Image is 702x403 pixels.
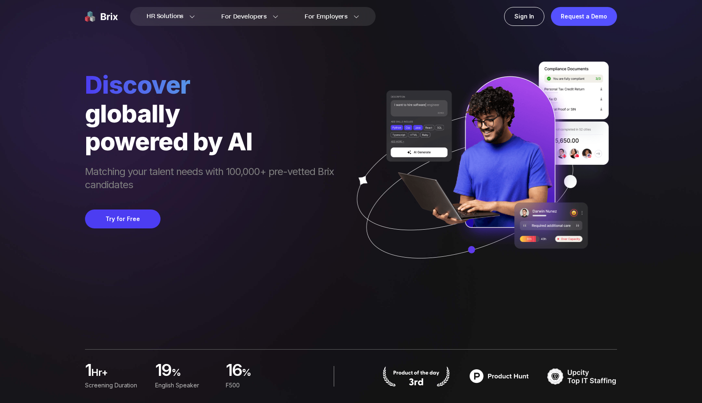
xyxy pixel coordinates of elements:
[242,366,286,382] span: %
[85,210,161,228] button: Try for Free
[221,12,267,21] span: For Developers
[504,7,544,26] a: Sign In
[155,381,216,390] div: English Speaker
[147,10,184,23] span: HR Solutions
[226,381,286,390] div: F500
[91,366,145,382] span: hr+
[464,366,534,387] img: product hunt badge
[85,165,342,193] span: Matching your talent needs with 100,000+ pre-vetted Brix candidates
[226,363,242,379] span: 16
[342,62,617,283] img: ai generate
[381,366,451,387] img: product hunt badge
[551,7,617,26] a: Request a Demo
[85,381,145,390] div: Screening duration
[305,12,348,21] span: For Employers
[155,363,172,379] span: 19
[85,127,342,155] div: powered by AI
[85,99,342,127] div: globally
[547,366,617,387] img: TOP IT STAFFING
[172,366,216,382] span: %
[85,70,342,99] span: Discover
[85,363,91,379] span: 1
